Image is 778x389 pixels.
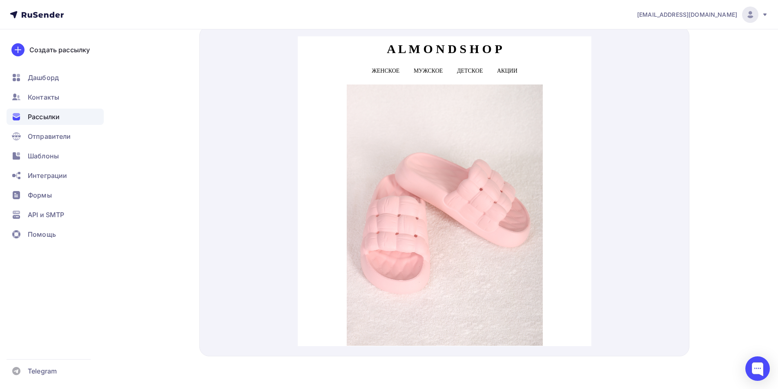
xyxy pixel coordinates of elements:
a: Формы [7,187,104,203]
div: menu [49,29,245,40]
span: Контакты [28,92,59,102]
a: Контакты [7,89,104,105]
span: Отправители [28,131,71,141]
span: [EMAIL_ADDRESS][DOMAIN_NAME] [637,11,737,19]
a: Дашборд [7,69,104,86]
a: Отправители [7,128,104,144]
span: Интеграции [28,171,67,180]
span: Telegram [28,366,57,376]
span: Дашборд [28,73,59,82]
a: Menu item - МУЖСКОЕ [110,29,152,40]
span: Формы [28,190,52,200]
div: Создать рассылку [29,45,90,55]
span: Помощь [28,229,56,239]
strong: A L M O N D S H O P [89,6,205,19]
span: Рассылки [28,112,60,122]
a: Menu item - ЖЕНСКОЕ [68,29,108,40]
a: [EMAIL_ADDRESS][DOMAIN_NAME] [637,7,768,23]
span: Шаблоны [28,151,59,161]
span: API и SMTP [28,210,64,220]
a: Menu item - ДЕТСКОЕ [153,29,192,40]
a: Шаблоны [7,148,104,164]
a: Рассылки [7,109,104,125]
a: Menu item - АКЦИИ [193,29,226,40]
